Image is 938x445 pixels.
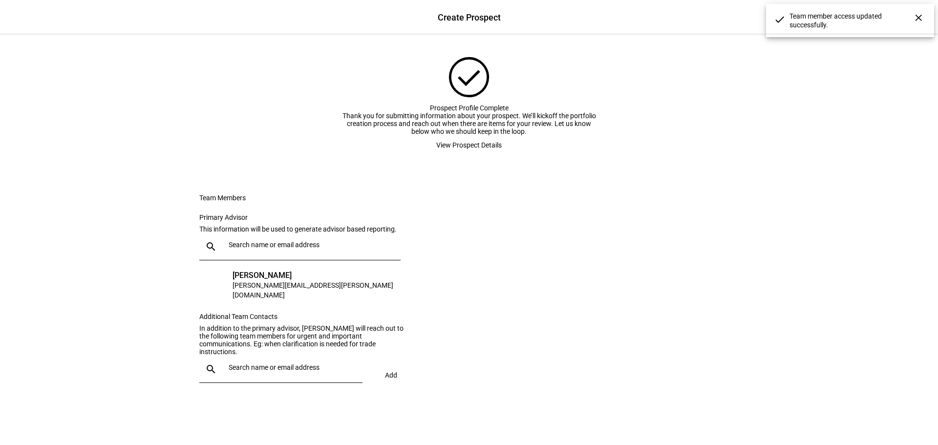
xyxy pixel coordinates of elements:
div: Primary Advisor [199,213,412,221]
mat-icon: done [774,14,786,25]
div: Thank you for submitting information about your prospect. We’ll kickoff the portfolio creation pr... [342,112,596,135]
span: View Prospect Details [436,135,502,155]
input: Search name or email address [229,363,359,371]
div: Team Members [199,194,469,202]
div: Prospect Profile Complete [342,104,596,112]
div: [PERSON_NAME] [233,271,405,280]
div: This information will be used to generate advisor based reporting. [199,225,412,233]
button: View Prospect Details [425,135,513,155]
mat-icon: search [199,241,223,253]
div: Additional Team Contacts [199,313,412,320]
input: Search name or email address [229,241,397,249]
div: In addition to the primary advisor, [PERSON_NAME] will reach out to the following team members fo... [199,324,412,356]
div: KL [205,271,225,290]
mat-icon: check_circle [444,52,494,103]
mat-icon: search [199,363,223,375]
div: [PERSON_NAME][EMAIL_ADDRESS][PERSON_NAME][DOMAIN_NAME] [233,280,405,300]
div: Create Prospect [438,11,501,24]
span: Team member access updated successfully. [789,12,920,29]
